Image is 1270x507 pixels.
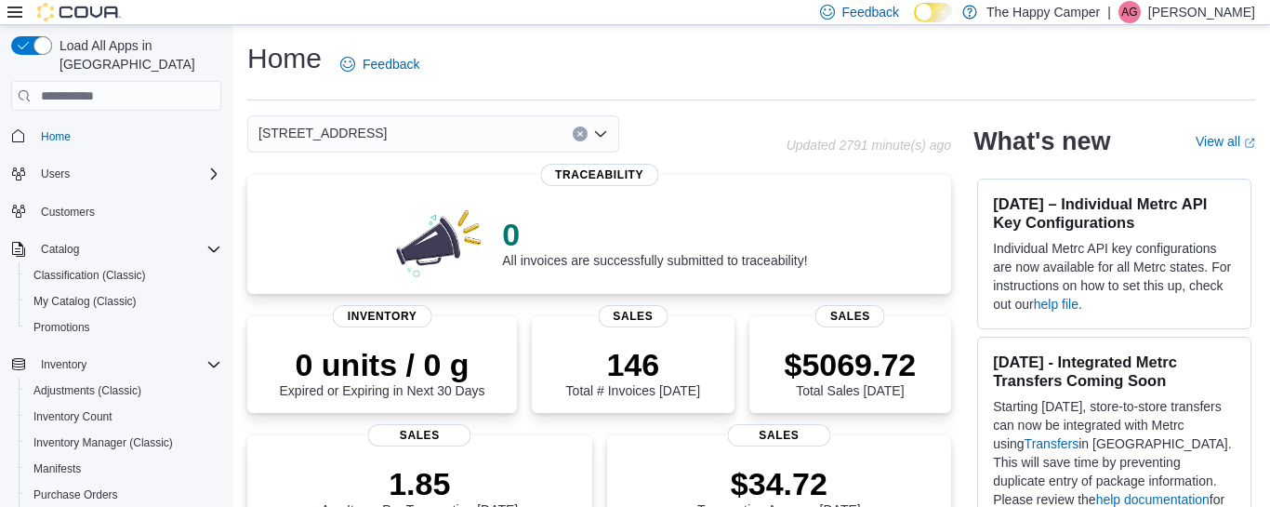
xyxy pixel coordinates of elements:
a: Transfers [1025,436,1079,451]
span: Sales [368,424,471,447]
p: 0 units / 0 g [280,346,485,383]
button: Users [33,163,77,185]
button: Inventory Count [19,404,229,430]
span: Inventory Count [26,406,221,428]
span: Home [33,124,221,147]
span: Classification (Classic) [26,264,221,287]
button: Manifests [19,456,229,482]
span: Promotions [33,320,90,335]
div: Alex goretti [1118,1,1141,23]
button: My Catalog (Classic) [19,288,229,314]
span: Manifests [26,458,221,480]
a: Customers [33,201,102,223]
p: | [1107,1,1111,23]
img: Cova [37,3,121,21]
span: Customers [41,205,95,220]
div: All invoices are successfully submitted to traceability! [502,216,807,268]
h1: Home [247,40,322,77]
button: Inventory Manager (Classic) [19,430,229,456]
span: Inventory [33,354,221,376]
button: Open list of options [593,127,608,141]
a: Inventory Manager (Classic) [26,432,180,454]
svg: External link [1244,138,1255,149]
p: Updated 2791 minute(s) ago [787,138,951,153]
span: [STREET_ADDRESS] [258,122,387,144]
div: Expired or Expiring in Next 30 Days [280,346,485,398]
a: Home [33,126,78,148]
span: Purchase Orders [26,484,221,506]
button: Promotions [19,314,229,340]
p: $34.72 [697,465,861,502]
span: Purchase Orders [33,487,118,502]
a: Promotions [26,316,98,339]
img: 0 [391,205,488,279]
span: Traceability [540,164,658,186]
span: Sales [727,424,830,447]
button: Home [4,122,229,149]
span: Inventory Manager (Classic) [33,435,173,450]
span: Feedback [363,55,419,73]
span: Customers [33,200,221,223]
span: Manifests [33,461,81,476]
span: Load All Apps in [GEOGRAPHIC_DATA] [52,36,221,73]
p: Individual Metrc API key configurations are now available for all Metrc states. For instructions ... [993,239,1236,314]
button: Classification (Classic) [19,262,229,288]
span: Sales [598,305,668,327]
span: Users [41,167,70,181]
p: [PERSON_NAME] [1148,1,1255,23]
a: help documentation [1096,492,1210,507]
h3: [DATE] - Integrated Metrc Transfers Coming Soon [993,353,1236,390]
p: $5069.72 [784,346,916,383]
a: View allExternal link [1196,134,1255,149]
span: Catalog [33,238,221,260]
span: Ag [1121,1,1137,23]
button: Inventory [33,354,94,376]
a: help file [1034,297,1078,312]
span: Classification (Classic) [33,268,146,283]
span: Promotions [26,316,221,339]
span: Dark Mode [914,22,915,23]
p: 146 [566,346,700,383]
p: 0 [502,216,807,253]
button: Catalog [33,238,86,260]
span: Inventory Manager (Classic) [26,432,221,454]
span: Inventory [41,357,86,372]
span: Feedback [842,3,899,21]
h2: What's new [973,127,1110,156]
a: Classification (Classic) [26,264,153,287]
span: Adjustments (Classic) [33,383,141,398]
button: Inventory [4,352,229,378]
button: Clear input [573,127,588,141]
a: Manifests [26,458,88,480]
p: 1.85 [321,465,518,502]
p: The Happy Camper [986,1,1100,23]
a: My Catalog (Classic) [26,290,144,313]
span: Sales [815,305,885,327]
span: Inventory [333,305,432,327]
button: Adjustments (Classic) [19,378,229,404]
span: Users [33,163,221,185]
a: Feedback [333,46,427,83]
span: Inventory Count [33,409,112,424]
a: Adjustments (Classic) [26,380,149,402]
span: My Catalog (Classic) [26,290,221,313]
div: Total Sales [DATE] [784,346,916,398]
h3: [DATE] – Individual Metrc API Key Configurations [993,194,1236,232]
span: My Catalog (Classic) [33,294,137,309]
button: Users [4,161,229,187]
span: Home [41,129,71,144]
div: Total # Invoices [DATE] [566,346,700,398]
input: Dark Mode [914,3,953,22]
button: Catalog [4,236,229,262]
a: Purchase Orders [26,484,126,506]
span: Adjustments (Classic) [26,380,221,402]
span: Catalog [41,242,79,257]
button: Customers [4,198,229,225]
a: Inventory Count [26,406,120,428]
